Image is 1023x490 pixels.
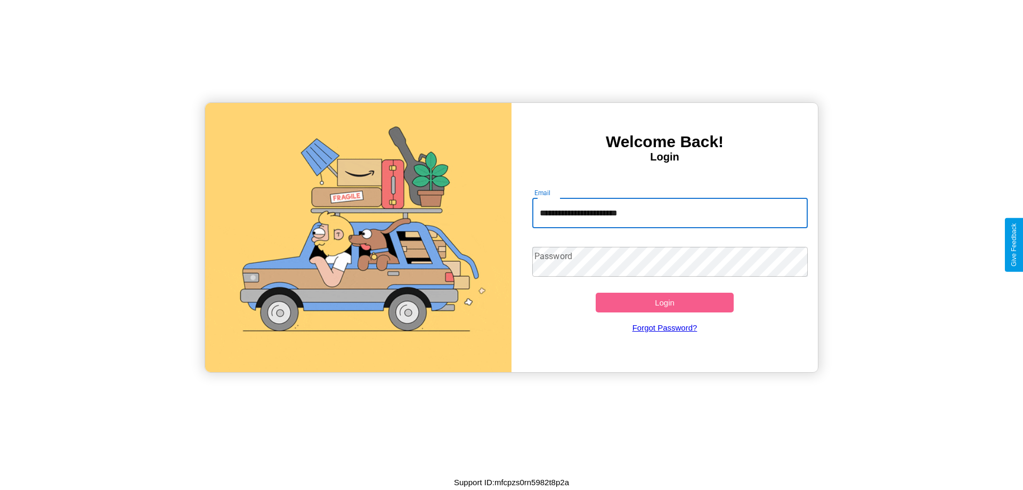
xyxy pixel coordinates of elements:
h4: Login [511,151,818,163]
p: Support ID: mfcpzs0rn5982t8p2a [454,475,569,489]
div: Give Feedback [1010,223,1018,267]
h3: Welcome Back! [511,133,818,151]
a: Forgot Password? [527,312,803,343]
img: gif [205,103,511,372]
label: Email [534,188,551,197]
button: Login [596,293,734,312]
